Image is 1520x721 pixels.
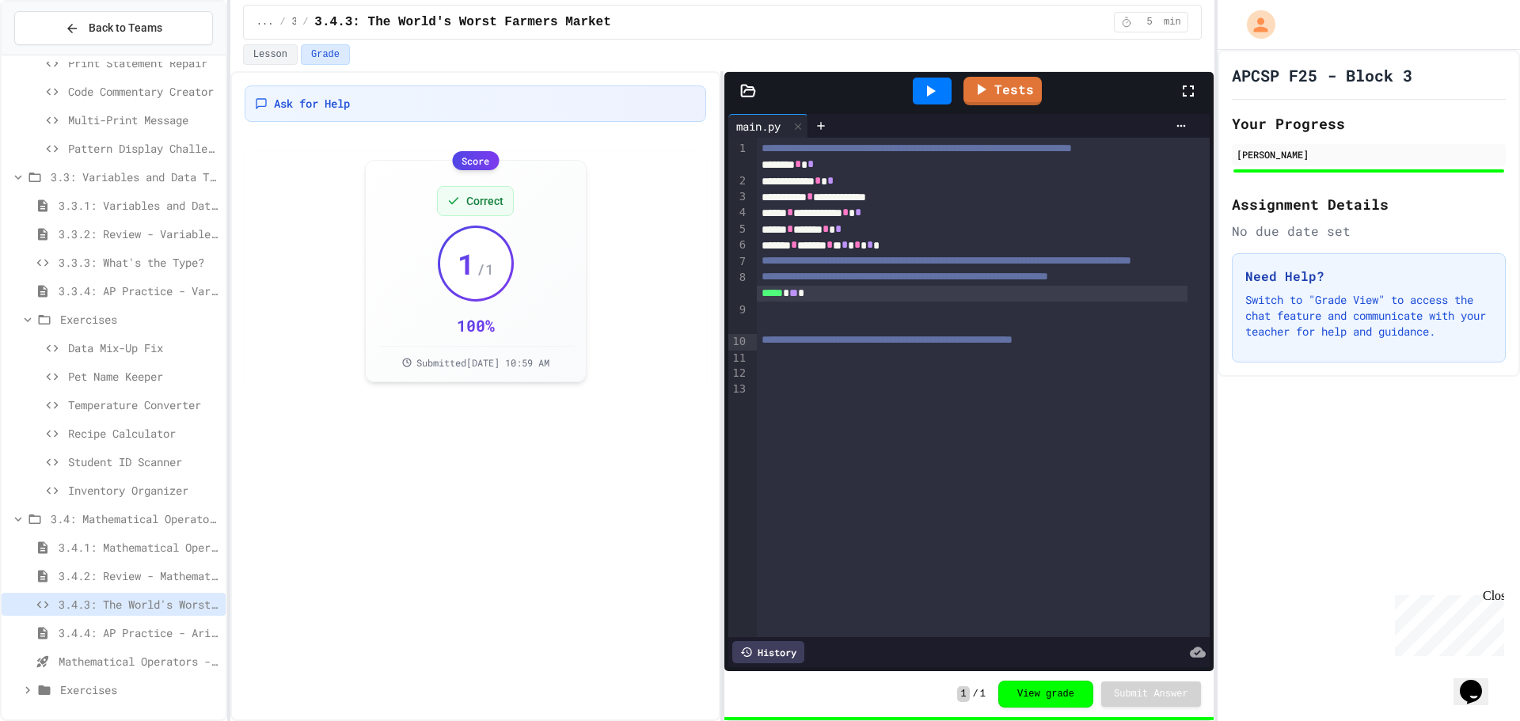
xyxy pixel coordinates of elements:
[1237,147,1501,161] div: [PERSON_NAME]
[274,96,350,112] span: Ask for Help
[256,16,274,28] span: ...
[60,311,219,328] span: Exercises
[68,55,219,71] span: Print Statement Repair
[728,366,748,381] div: 12
[68,482,219,499] span: Inventory Organizer
[728,302,748,335] div: 9
[1245,267,1492,286] h3: Need Help?
[1389,589,1504,656] iframe: chat widget
[68,140,219,157] span: Pattern Display Challenge
[728,141,748,173] div: 1
[59,254,219,271] span: 3.3.3: What's the Type?
[728,270,748,302] div: 8
[1232,193,1506,215] h2: Assignment Details
[458,248,475,279] span: 1
[963,77,1042,105] a: Tests
[732,641,804,663] div: History
[89,20,162,36] span: Back to Teams
[68,83,219,100] span: Code Commentary Creator
[68,453,219,470] span: Student ID Scanner
[728,254,748,270] div: 7
[1245,292,1492,340] p: Switch to "Grade View" to access the chat feature and communicate with your teacher for help and ...
[59,539,219,556] span: 3.4.1: Mathematical Operators
[1232,112,1506,135] h2: Your Progress
[68,112,219,128] span: Multi-Print Message
[292,16,297,28] span: 3.4: Mathematical Operators
[728,118,788,135] div: main.py
[68,397,219,413] span: Temperature Converter
[728,222,748,237] div: 5
[1137,16,1162,28] span: 5
[59,567,219,584] span: 3.4.2: Review - Mathematical Operators
[728,114,808,138] div: main.py
[1114,688,1188,700] span: Submit Answer
[452,151,499,170] div: Score
[1164,16,1181,28] span: min
[466,193,503,209] span: Correct
[59,283,219,299] span: 3.3.4: AP Practice - Variables
[1232,64,1412,86] h1: APCSP F25 - Block 3
[477,258,494,280] span: / 1
[301,44,350,65] button: Grade
[1101,681,1201,707] button: Submit Answer
[957,686,969,702] span: 1
[1232,222,1506,241] div: No due date set
[973,688,978,700] span: /
[243,44,298,65] button: Lesson
[314,13,610,32] span: 3.4.3: The World's Worst Farmers Market
[59,596,219,613] span: 3.4.3: The World's Worst Farmers Market
[59,226,219,242] span: 3.3.2: Review - Variables and Data Types
[51,510,219,527] span: 3.4: Mathematical Operators
[1453,658,1504,705] iframe: chat widget
[51,169,219,185] span: 3.3: Variables and Data Types
[279,16,285,28] span: /
[457,314,495,336] div: 100 %
[728,189,748,205] div: 3
[59,653,219,670] span: Mathematical Operators - Quiz
[68,340,219,356] span: Data Mix-Up Fix
[59,197,219,214] span: 3.3.1: Variables and Data Types
[728,205,748,221] div: 4
[59,624,219,641] span: 3.4.4: AP Practice - Arithmetic Operators
[728,351,748,366] div: 11
[728,334,748,350] div: 10
[728,173,748,189] div: 2
[68,425,219,442] span: Recipe Calculator
[302,16,308,28] span: /
[728,237,748,253] div: 6
[416,356,549,369] span: Submitted [DATE] 10:59 AM
[6,6,109,101] div: Chat with us now!Close
[1230,6,1279,43] div: My Account
[998,681,1093,708] button: View grade
[980,688,986,700] span: 1
[728,381,748,397] div: 13
[60,681,219,698] span: Exercises
[68,368,219,385] span: Pet Name Keeper
[14,11,213,45] button: Back to Teams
